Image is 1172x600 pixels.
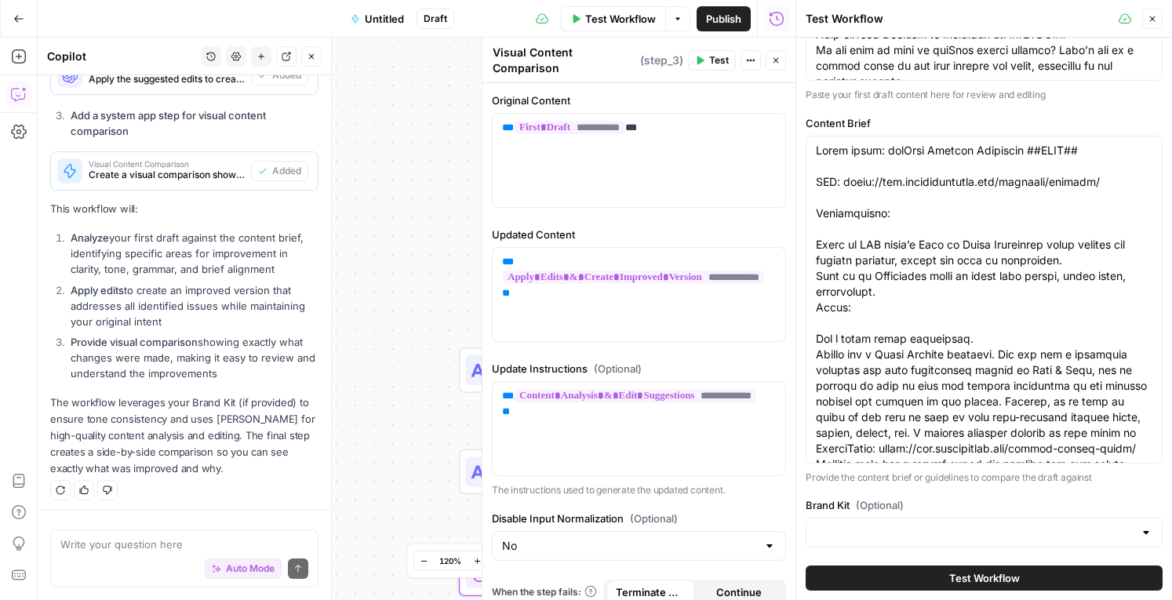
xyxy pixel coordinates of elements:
[272,68,301,82] span: Added
[594,361,642,376] span: (Optional)
[806,470,1163,485] p: Provide the content brief or guidelines to compare the draft against
[424,12,447,26] span: Draft
[709,53,729,67] span: Test
[502,538,757,554] input: No
[471,564,490,583] img: vrinnnclop0vshvmafd7ip1g7ohf
[806,565,1163,591] button: Test Workflow
[89,72,245,86] span: Apply the suggested edits to create an improved version of the content
[459,449,751,495] div: LLM · [PERSON_NAME] 4Apply Edits & Create Improved VersionStep 2
[492,361,786,376] label: Update Instructions
[492,511,786,526] label: Disable Input Normalization
[706,11,741,27] span: Publish
[806,87,1163,103] p: Paste your first draft content here for review and editing
[71,284,124,296] strong: Apply edits
[806,115,1163,131] label: Content Brief
[949,570,1020,586] span: Test Workflow
[640,53,683,68] span: ( step_3 )
[616,584,686,600] span: Terminate Workflow
[251,65,308,85] button: Added
[493,45,636,76] textarea: Visual Content Comparison
[716,584,762,600] span: Continue
[251,161,308,181] button: Added
[806,497,1163,513] label: Brand Kit
[688,50,736,71] button: Test
[341,6,413,31] button: Untitled
[272,164,301,178] span: Added
[205,558,282,579] button: Auto Mode
[439,555,461,567] span: 120%
[630,511,678,526] span: (Optional)
[71,336,198,348] strong: Provide visual comparison
[89,160,245,168] span: Visual Content Comparison
[89,168,245,182] span: Create a visual comparison showing the differences between the original draft and the improved ve...
[365,11,404,27] span: Untitled
[67,282,318,329] li: to create an improved version that addresses all identified issues while maintaining your origina...
[459,347,751,393] div: LLM · [PERSON_NAME] 4Content Analysis & Edit SuggestionsStep 1
[492,585,597,599] a: When the step fails:
[459,246,751,292] div: WorkflowSet InputsInputs
[492,482,786,498] p: The instructions used to generate the updated content.
[226,562,275,576] span: Auto Mode
[50,201,318,217] p: This workflow will:
[71,109,266,137] strong: Add a system app step for visual content comparison
[47,49,196,64] div: Copilot
[856,497,904,513] span: (Optional)
[492,93,786,108] label: Original Content
[71,231,109,244] strong: Analyze
[585,11,656,27] span: Test Workflow
[492,227,786,242] label: Updated Content
[67,334,318,381] li: showing exactly what changes were made, making it easy to review and understand the improvements
[561,6,665,31] button: Test Workflow
[459,551,751,596] div: FlowVisual Content ComparisonStep 3
[50,395,318,478] p: The workflow leverages your Brand Kit (if provided) to ensure tone consistency and uses [PERSON_N...
[697,6,751,31] button: Publish
[67,230,318,277] li: your first draft against the content brief, identifying specific areas for improvement in clarity...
